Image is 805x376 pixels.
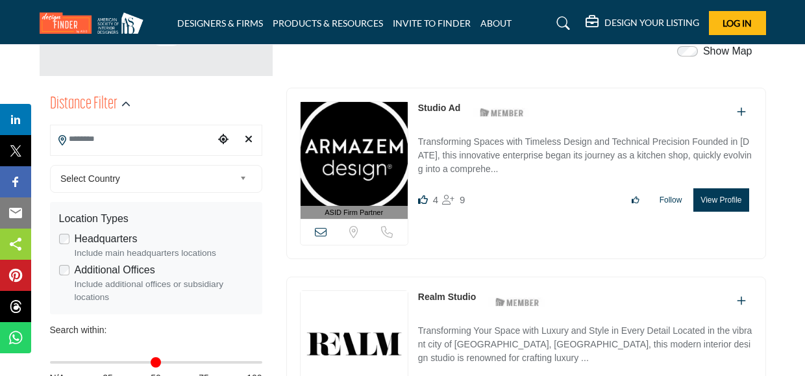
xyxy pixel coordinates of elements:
a: DESIGNERS & FIRMS [177,18,263,29]
a: Add To List [737,107,746,118]
a: Transforming Your Space with Luxury and Style in Every Detail Located in the vibrant city of [GEO... [418,316,752,368]
label: Show Map [703,44,752,59]
div: Clear search location [239,126,258,154]
h5: DESIGN YOUR LISTING [604,17,699,29]
h2: Distance Filter [50,93,118,116]
div: Choose your current location [214,126,232,154]
button: Like listing [623,189,648,211]
label: Headquarters [75,231,138,247]
a: ABOUT [480,18,512,29]
img: Site Logo [40,12,150,34]
span: ASID Firm Partner [325,207,383,218]
a: PRODUCTS & RESOURCES [273,18,383,29]
a: ASID Firm Partner [301,102,408,219]
div: Followers [442,192,465,208]
img: Studio Ad [301,102,408,206]
span: Select Country [60,171,234,186]
a: Add To List [737,295,746,307]
a: Realm Studio [418,292,476,302]
img: ASID Members Badge Icon [473,105,531,121]
a: Studio Ad [418,103,461,113]
div: Search within: [50,323,262,337]
p: Transforming Your Space with Luxury and Style in Every Detail Located in the vibrant city of [GEO... [418,324,752,368]
p: Studio Ad [418,101,461,115]
a: Search [544,13,578,34]
a: Transforming Spaces with Timeless Design and Technical Precision Founded in [DATE], this innovati... [418,127,752,179]
span: 9 [460,194,465,205]
div: Location Types [59,211,253,227]
button: Follow [651,189,691,211]
span: 4 [433,194,438,205]
span: Log In [723,18,752,29]
i: Likes [418,195,428,205]
p: Realm Studio [418,290,476,304]
div: Include additional offices or subsidiary locations [75,278,253,305]
div: Include main headquarters locations [75,247,253,260]
div: DESIGN YOUR LISTING [586,16,699,31]
label: Additional Offices [75,262,155,278]
a: INVITE TO FINDER [393,18,471,29]
button: View Profile [693,188,749,212]
button: Log In [709,11,766,35]
p: Transforming Spaces with Timeless Design and Technical Precision Founded in [DATE], this innovati... [418,135,752,179]
img: ASID Members Badge Icon [488,294,547,310]
input: Search Location [51,127,214,152]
